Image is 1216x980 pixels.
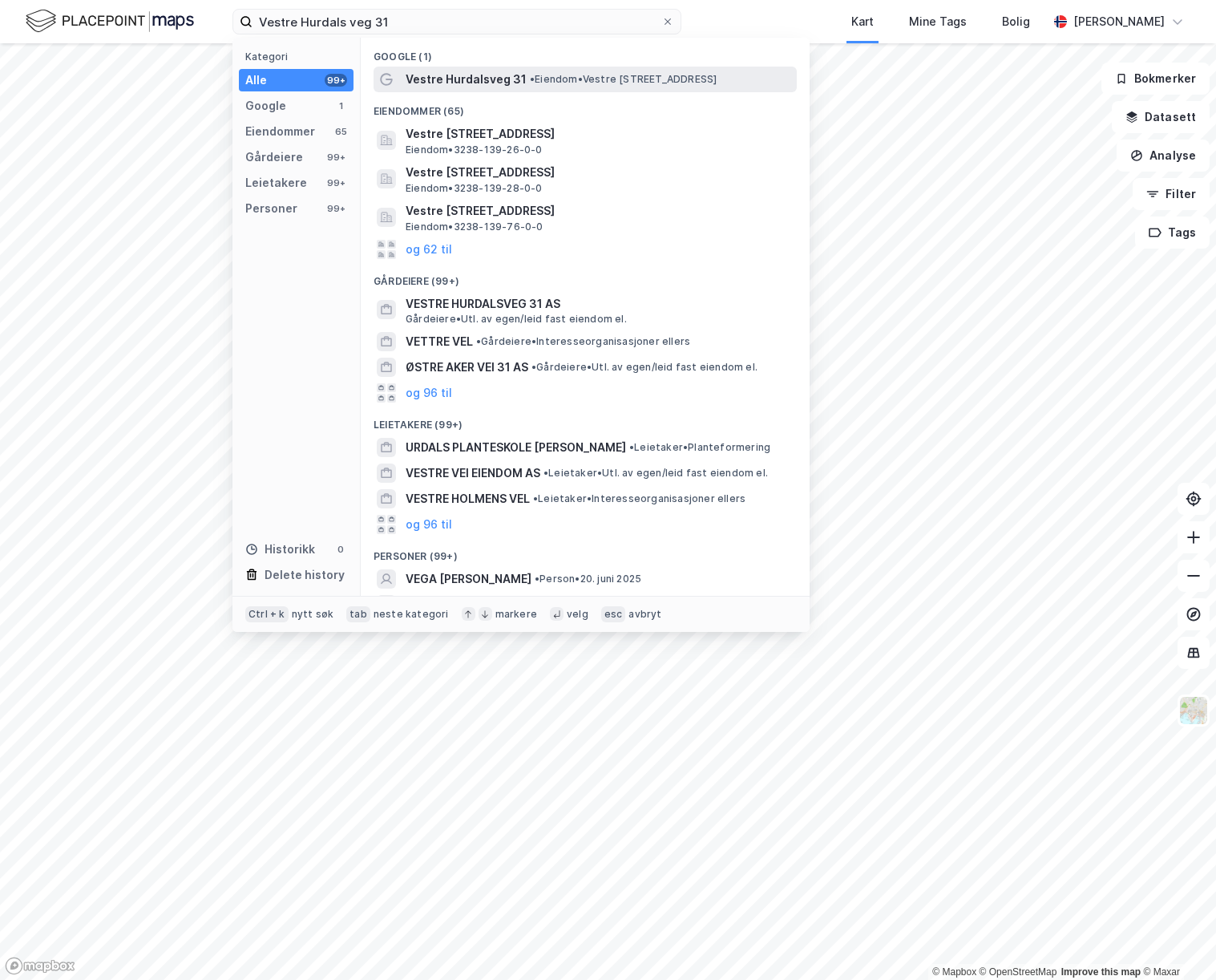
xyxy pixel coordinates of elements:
[406,438,626,457] span: URDALS PLANTESKOLE [PERSON_NAME]
[1061,966,1141,978] a: Improve this map
[531,361,536,373] span: •
[932,966,976,978] a: Mapbox
[909,12,967,31] div: Mine Tags
[1136,903,1216,980] iframe: Chat Widget
[1133,178,1210,210] button: Filter
[531,361,757,374] span: Gårdeiere • Utl. av egen/leid fast eiendom el.
[530,73,717,86] span: Eiendom • Vestre [STREET_ADDRESS]
[325,74,347,87] div: 99+
[543,467,548,479] span: •
[334,125,347,138] div: 65
[629,441,770,454] span: Leietaker • Planteformering
[5,957,75,975] a: Mapbox homepage
[361,92,810,121] div: Eiendommer (65)
[530,73,535,85] span: •
[406,332,473,351] span: VETTRE VEL
[374,608,449,621] div: neste kategori
[406,358,528,377] span: ØSTRE AKER VEI 31 AS
[325,176,347,189] div: 99+
[245,122,315,141] div: Eiendommer
[533,492,745,505] span: Leietaker • Interesseorganisasjoner ellers
[1136,903,1216,980] div: Kontrollprogram for chat
[406,163,790,182] span: Vestre [STREET_ADDRESS]
[1117,140,1210,172] button: Analyse
[245,51,353,63] div: Kategori
[346,606,370,622] div: tab
[406,221,543,233] span: Eiendom • 3238-139-76-0-0
[245,71,267,90] div: Alle
[245,199,297,218] div: Personer
[628,608,661,621] div: avbryt
[495,608,537,621] div: markere
[533,492,538,504] span: •
[567,608,588,621] div: velg
[980,966,1057,978] a: OpenStreetMap
[406,201,790,221] span: Vestre [STREET_ADDRESS]
[325,202,347,215] div: 99+
[406,464,540,483] span: VESTRE VEI EIENDOM AS
[26,7,194,35] img: logo.f888ab2527a4732fd821a326f86c7f29.svg
[406,383,452,403] button: og 96 til
[629,441,634,453] span: •
[476,335,481,347] span: •
[406,124,790,144] span: Vestre [STREET_ADDRESS]
[406,240,452,259] button: og 62 til
[543,467,768,480] span: Leietaker • Utl. av egen/leid fast eiendom el.
[1112,101,1210,133] button: Datasett
[334,99,347,112] div: 1
[334,543,347,556] div: 0
[1178,695,1209,726] img: Z
[1002,12,1030,31] div: Bolig
[535,573,539,585] span: •
[1135,217,1210,249] button: Tags
[245,173,307,192] div: Leietakere
[292,608,334,621] div: nytt søk
[406,313,627,326] span: Gårdeiere • Utl. av egen/leid fast eiendom el.
[361,262,810,291] div: Gårdeiere (99+)
[361,38,810,67] div: Google (1)
[406,515,452,534] button: og 96 til
[252,10,661,34] input: Søk på adresse, matrikkel, gårdeiere, leietakere eller personer
[406,144,543,156] span: Eiendom • 3238-139-26-0-0
[601,606,626,622] div: esc
[245,606,289,622] div: Ctrl + k
[406,294,790,314] span: VESTRE HURDALSVEG 31 AS
[535,573,641,585] span: Person • 20. juni 2025
[476,335,690,348] span: Gårdeiere • Interesseorganisasjoner ellers
[406,70,527,89] span: Vestre Hurdalsveg 31
[265,565,345,585] div: Delete history
[406,182,543,195] span: Eiendom • 3238-139-28-0-0
[1101,63,1210,95] button: Bokmerker
[851,12,874,31] div: Kart
[361,406,810,435] div: Leietakere (99+)
[325,151,347,164] div: 99+
[245,96,286,115] div: Google
[406,489,530,508] span: VESTRE HOLMENS VEL
[245,148,303,167] div: Gårdeiere
[406,569,531,589] span: VEGA [PERSON_NAME]
[245,540,315,559] div: Historikk
[1073,12,1165,31] div: [PERSON_NAME]
[361,537,810,566] div: Personer (99+)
